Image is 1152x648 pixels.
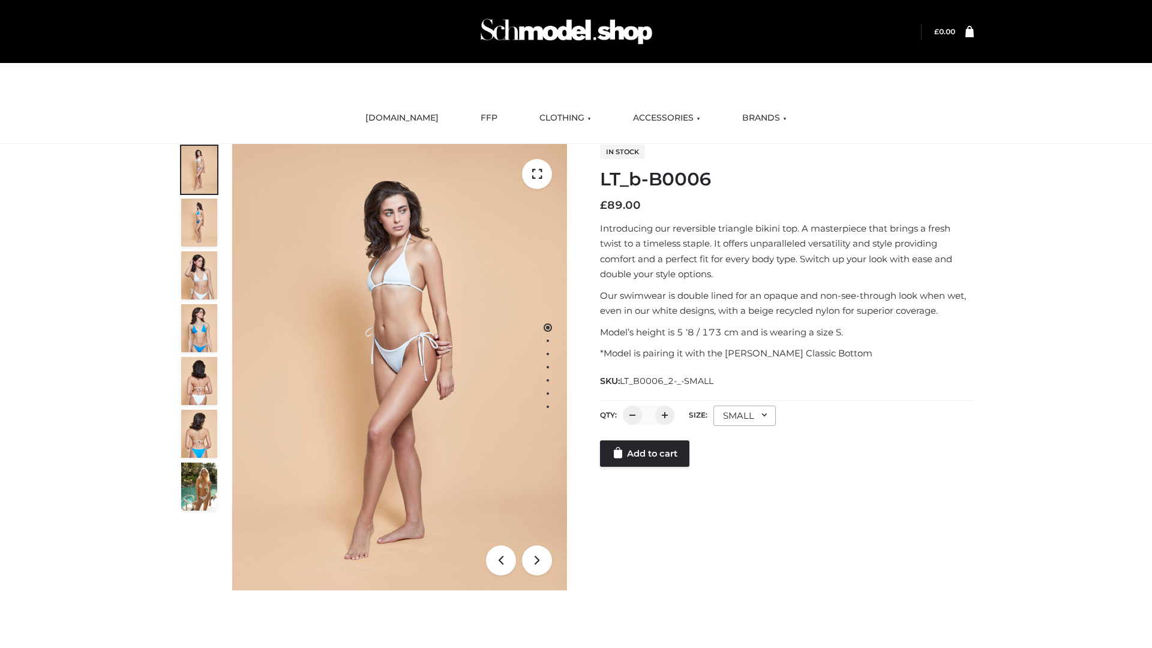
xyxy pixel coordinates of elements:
span: SKU: [600,374,715,388]
bdi: 89.00 [600,199,641,212]
span: £ [600,199,607,212]
img: ArielClassicBikiniTop_CloudNine_AzureSky_OW114ECO_2-scaled.jpg [181,199,217,247]
img: ArielClassicBikiniTop_CloudNine_AzureSky_OW114ECO_4-scaled.jpg [181,304,217,352]
span: LT_B0006_2-_-SMALL [620,376,713,386]
img: ArielClassicBikiniTop_CloudNine_AzureSky_OW114ECO_8-scaled.jpg [181,410,217,458]
label: Size: [689,410,707,419]
span: £ [934,27,939,36]
img: ArielClassicBikiniTop_CloudNine_AzureSky_OW114ECO_1 [232,144,567,590]
a: BRANDS [733,105,796,131]
p: *Model is pairing it with the [PERSON_NAME] Classic Bottom [600,346,974,361]
a: £0.00 [934,27,955,36]
a: CLOTHING [530,105,600,131]
a: [DOMAIN_NAME] [356,105,448,131]
a: FFP [472,105,506,131]
a: ACCESSORIES [624,105,709,131]
img: ArielClassicBikiniTop_CloudNine_AzureSky_OW114ECO_7-scaled.jpg [181,357,217,405]
p: Our swimwear is double lined for an opaque and non-see-through look when wet, even in our white d... [600,288,974,319]
span: In stock [600,145,645,159]
label: QTY: [600,410,617,419]
p: Introducing our reversible triangle bikini top. A masterpiece that brings a fresh twist to a time... [600,221,974,282]
img: ArielClassicBikiniTop_CloudNine_AzureSky_OW114ECO_3-scaled.jpg [181,251,217,299]
div: SMALL [713,406,776,426]
img: ArielClassicBikiniTop_CloudNine_AzureSky_OW114ECO_1-scaled.jpg [181,146,217,194]
a: Add to cart [600,440,689,467]
bdi: 0.00 [934,27,955,36]
p: Model’s height is 5 ‘8 / 173 cm and is wearing a size S. [600,325,974,340]
img: Arieltop_CloudNine_AzureSky2.jpg [181,463,217,511]
h1: LT_b-B0006 [600,169,974,190]
img: Schmodel Admin 964 [476,8,656,55]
